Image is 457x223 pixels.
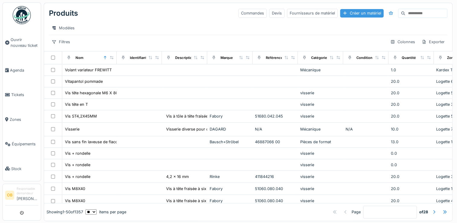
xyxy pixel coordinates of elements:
div: Quantité [402,55,416,60]
div: Mécanique [300,67,341,73]
div: Description [175,55,194,60]
a: Zones [3,107,41,132]
div: DAGARD [210,126,250,132]
div: Fabory [210,186,250,192]
span: Zones [10,117,38,122]
div: Fabory [210,198,250,204]
div: 411844216 [255,174,295,179]
div: Commandes [238,9,267,18]
a: Ouvrir nouveau ticket [3,27,41,58]
div: Page [352,209,361,215]
div: Vis à tête fraisée à six pans creux ISO 10642 A... [166,186,256,192]
div: 10.0 [391,126,431,132]
div: Fabory [210,113,250,119]
div: Colonnes [388,37,418,46]
div: 46887066 00 [255,139,295,145]
div: Conditionnement [356,55,385,60]
a: OB Responsable demandeur[PERSON_NAME] [5,186,38,205]
strong: of 28 [419,209,428,215]
div: Vis + rondelle [65,174,90,179]
div: Vis sans fin laveuse de flacon [65,139,120,145]
div: visserie [300,174,341,179]
div: 0.0 [391,162,431,168]
span: Ouvrir nouveau ticket [11,37,38,48]
div: Exporter [419,37,447,46]
div: visserie [300,90,341,96]
div: visserie [300,162,341,168]
div: Showing 1 - 50 of 1357 [47,209,83,215]
div: 0.0 [391,150,431,156]
a: Agenda [3,58,41,82]
div: Référence constructeur [266,55,305,60]
div: 20.0 [391,90,431,96]
div: 51680.042.045 [255,113,295,119]
div: Bausch+Ströbel [210,139,250,145]
div: Vis tête hexagonale M6 X 80 [65,90,118,96]
div: N/A [255,126,295,132]
div: 51060.080.040 [255,198,295,204]
span: Tickets [11,92,38,98]
div: Identifiant interne [130,55,159,60]
div: Fournisseurs de matériel [287,9,338,18]
div: Vis + rondelle [65,150,90,156]
div: 20.0 [391,186,431,192]
div: visserie [300,150,341,156]
div: Mécanique [300,126,341,132]
div: 1.0 [391,67,431,73]
div: Vitapantol pommade [65,79,103,84]
div: Visserie [65,126,79,132]
div: Rinke [210,174,250,179]
div: Responsable demandeur [17,186,38,196]
div: Vis à tête fraisée à six pans creux ISO 10642 A... [166,198,256,204]
div: 13.0 [391,139,431,145]
div: visserie [300,186,341,192]
div: Pièces de format [300,139,341,145]
div: 51060.080.040 [255,186,295,192]
div: Modèles [49,24,77,32]
div: Vis + rondelle [65,162,90,168]
div: Visserie diverse pour charnières portes FL [166,126,244,132]
span: Équipements [12,141,38,147]
div: 20.0 [391,198,431,204]
div: 20.0 [391,102,431,107]
div: items per page [85,209,126,215]
div: visserie [300,113,341,119]
div: 20.0 [391,113,431,119]
div: Devis [269,9,285,18]
img: Badge_color-CXgf-gQk.svg [13,6,31,24]
a: Équipements [3,132,41,156]
li: OB [5,191,14,200]
div: N/A [346,126,386,132]
div: Produits [49,5,78,21]
div: 4,2 x 16 mm [166,174,189,179]
div: Filtres [49,37,73,46]
div: Vis M8X40 [65,186,85,192]
div: Vis M8X40 [65,198,85,204]
span: Agenda [10,67,38,73]
div: Volant variateur FREWITT [65,67,112,73]
div: visserie [300,198,341,204]
a: Tickets [3,82,41,107]
span: Stock [11,166,38,172]
div: visserie [300,102,341,107]
div: Marque [220,55,233,60]
div: Vis tête en T [65,102,88,107]
div: Vis ST4,2X45MM [65,113,97,119]
li: [PERSON_NAME] [17,186,38,204]
div: Créer un matériel [340,9,384,17]
a: Stock [3,156,41,181]
div: Catégorie [311,55,327,60]
div: Vis à tôle à tête fraisée à empreinte cruciform... [166,113,253,119]
div: 20.0 [391,79,431,84]
div: 20.0 [391,174,431,179]
div: Nom [76,55,83,60]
